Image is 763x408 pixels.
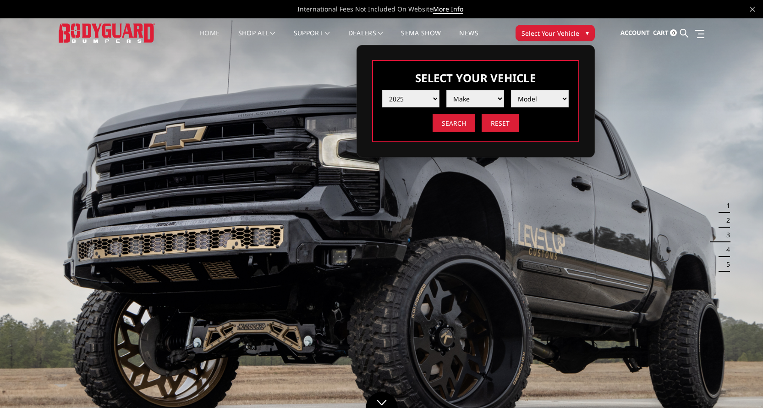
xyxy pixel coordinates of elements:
iframe: Chat Widget [717,364,763,408]
a: Cart 0 [653,21,677,45]
button: 4 of 5 [721,242,730,257]
a: More Info [433,5,463,14]
select: Please select the value from list. [446,90,504,107]
input: Search [433,114,475,132]
a: Home [200,30,220,48]
a: Support [294,30,330,48]
span: Account [620,28,650,37]
button: 3 of 5 [721,228,730,243]
span: 0 [670,29,677,36]
a: shop all [238,30,275,48]
button: 5 of 5 [721,257,730,272]
a: News [459,30,478,48]
a: SEMA Show [401,30,441,48]
span: ▾ [586,28,589,38]
h3: Select Your Vehicle [382,70,569,85]
span: Cart [653,28,669,37]
button: Select Your Vehicle [516,25,595,41]
span: Select Your Vehicle [521,28,579,38]
button: 1 of 5 [721,199,730,213]
a: Dealers [348,30,383,48]
button: 2 of 5 [721,213,730,228]
a: Account [620,21,650,45]
input: Reset [482,114,519,132]
img: BODYGUARD BUMPERS [59,23,155,42]
a: Click to Down [366,392,398,408]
